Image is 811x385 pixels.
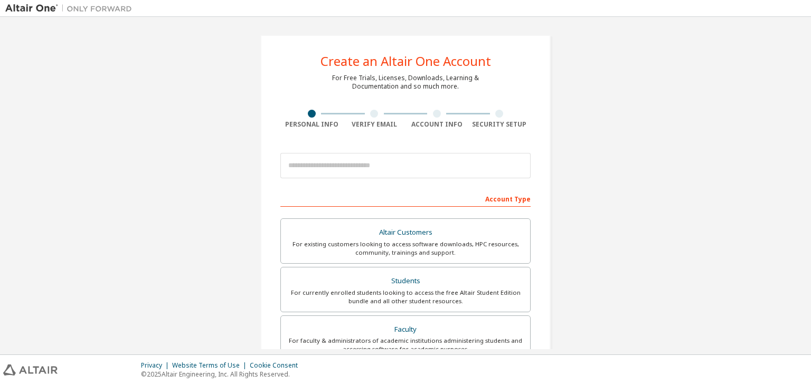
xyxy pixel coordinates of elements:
[5,3,137,14] img: Altair One
[405,120,468,129] div: Account Info
[287,336,524,353] div: For faculty & administrators of academic institutions administering students and accessing softwa...
[287,322,524,337] div: Faculty
[3,364,58,376] img: altair_logo.svg
[287,225,524,240] div: Altair Customers
[280,190,531,207] div: Account Type
[141,370,304,379] p: © 2025 Altair Engineering, Inc. All Rights Reserved.
[250,361,304,370] div: Cookie Consent
[172,361,250,370] div: Website Terms of Use
[141,361,172,370] div: Privacy
[468,120,531,129] div: Security Setup
[287,288,524,305] div: For currently enrolled students looking to access the free Altair Student Edition bundle and all ...
[287,240,524,257] div: For existing customers looking to access software downloads, HPC resources, community, trainings ...
[343,120,406,129] div: Verify Email
[320,55,491,68] div: Create an Altair One Account
[280,120,343,129] div: Personal Info
[287,274,524,288] div: Students
[332,74,479,91] div: For Free Trials, Licenses, Downloads, Learning & Documentation and so much more.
